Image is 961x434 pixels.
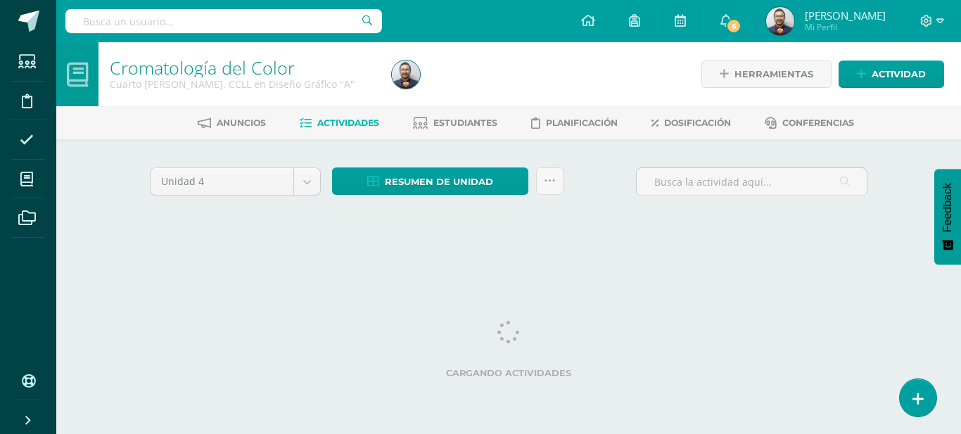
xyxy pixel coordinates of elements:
span: Actividades [317,117,379,128]
span: Feedback [941,183,954,232]
span: Planificación [546,117,618,128]
input: Busca la actividad aquí... [637,168,867,196]
a: Planificación [531,112,618,134]
h1: Cromatología del Color [110,58,375,77]
img: 4d2f451e0f6c21da7fd034e41aa315fe.png [766,7,794,35]
a: Resumen de unidad [332,167,528,195]
span: Dosificación [664,117,731,128]
span: Conferencias [782,117,854,128]
span: [PERSON_NAME] [805,8,886,23]
a: Cromatología del Color [110,56,295,79]
input: Busca un usuario... [65,9,382,33]
span: Herramientas [734,61,813,87]
span: Actividad [872,61,926,87]
a: Dosificación [651,112,731,134]
a: Actividades [300,112,379,134]
a: Herramientas [701,60,832,88]
a: Actividad [839,60,944,88]
div: Cuarto Bach. CCLL en Diseño Gráfico 'A' [110,77,375,91]
label: Cargando actividades [150,368,867,378]
a: Conferencias [765,112,854,134]
span: 6 [726,18,742,34]
a: Estudiantes [413,112,497,134]
span: Anuncios [217,117,266,128]
span: Mi Perfil [805,21,886,33]
span: Estudiantes [433,117,497,128]
img: 4d2f451e0f6c21da7fd034e41aa315fe.png [392,60,420,89]
span: Unidad 4 [161,168,283,195]
button: Feedback - Mostrar encuesta [934,169,961,264]
a: Unidad 4 [151,168,320,195]
a: Anuncios [198,112,266,134]
span: Resumen de unidad [385,169,493,195]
